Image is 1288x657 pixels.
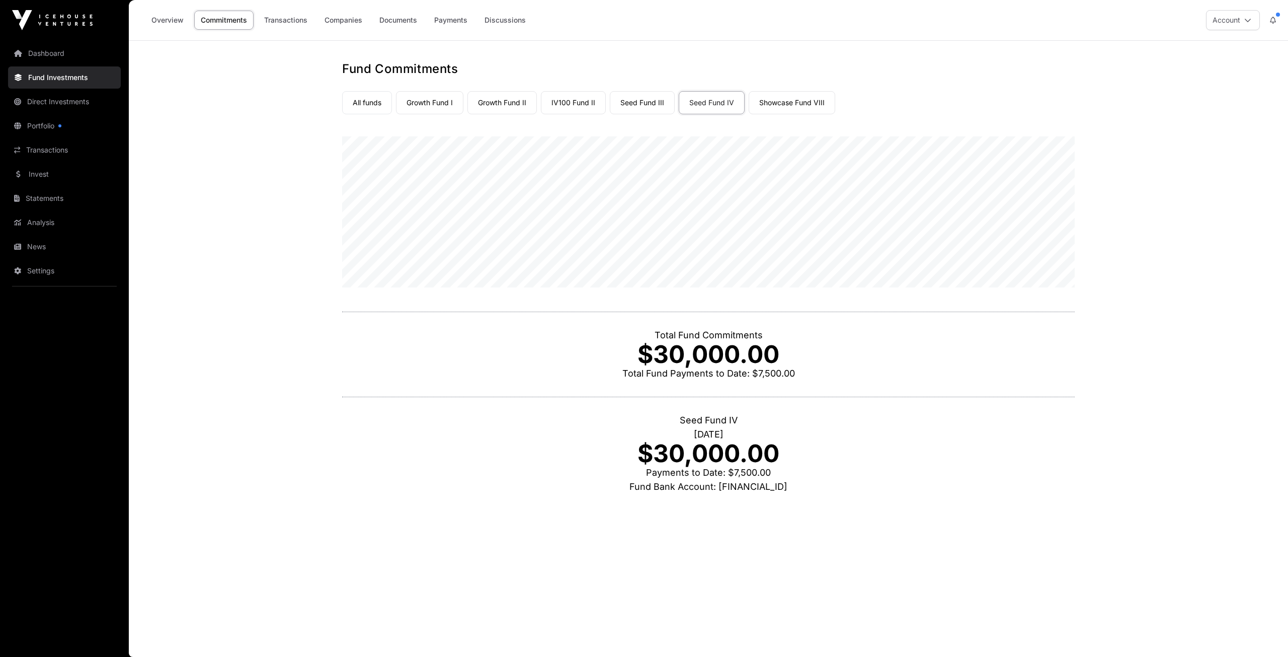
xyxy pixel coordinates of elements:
[1238,609,1288,657] iframe: Chat Widget
[8,211,121,234] a: Analysis
[342,466,1075,480] p: Payments to Date: $7,500.00
[1206,10,1260,30] button: Account
[478,11,532,30] a: Discussions
[8,115,121,137] a: Portfolio
[342,367,1075,381] p: Total Fund Payments to Date: $7,500.00
[8,260,121,282] a: Settings
[194,11,254,30] a: Commitments
[541,91,606,114] a: IV100 Fund II
[342,442,1075,466] p: $30,000.00
[8,91,121,113] a: Direct Investments
[749,91,835,114] a: Showcase Fund VIII
[145,11,190,30] a: Overview
[342,480,1075,494] p: Fund Bank Account: [FINANCIAL_ID]
[12,10,93,30] img: Icehouse Ventures Logo
[8,42,121,64] a: Dashboard
[428,11,474,30] a: Payments
[342,328,1075,342] p: Total Fund Commitments
[8,163,121,185] a: Invest
[610,91,675,114] a: Seed Fund III
[318,11,369,30] a: Companies
[8,66,121,89] a: Fund Investments
[258,11,314,30] a: Transactions
[467,91,537,114] a: Growth Fund II
[342,61,1075,77] h1: Fund Commitments
[8,187,121,209] a: Statements
[396,91,463,114] a: Growth Fund I
[342,427,1075,442] p: [DATE]
[8,236,121,258] a: News
[8,139,121,161] a: Transactions
[342,91,392,114] a: All funds
[342,342,1075,367] p: $30,000.00
[679,91,745,114] a: Seed Fund IV
[373,11,424,30] a: Documents
[342,413,1075,427] p: Seed Fund IV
